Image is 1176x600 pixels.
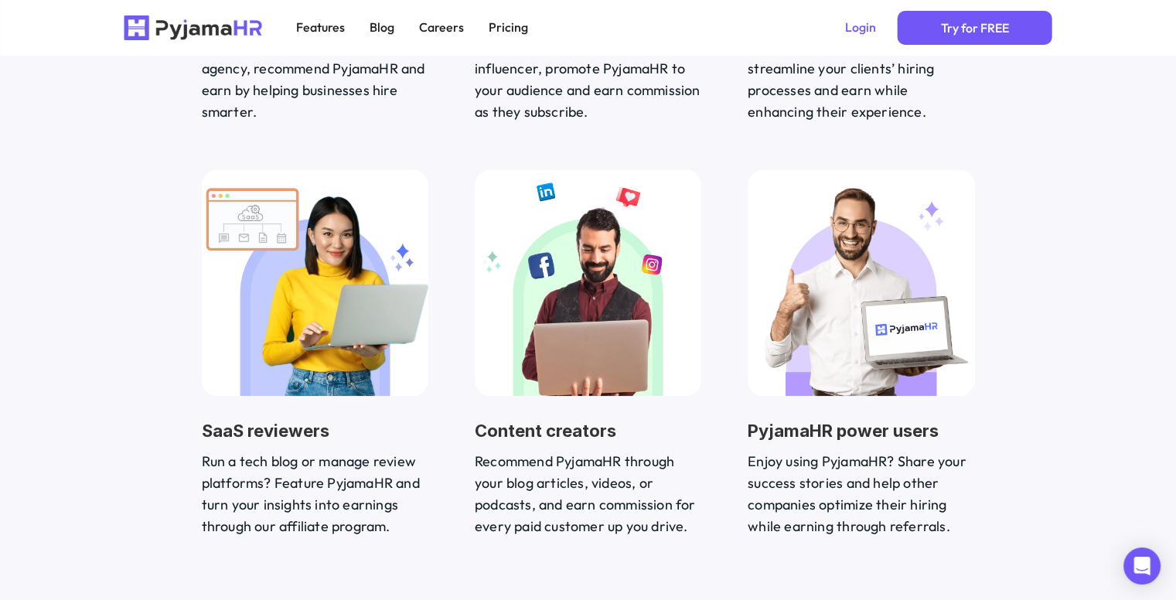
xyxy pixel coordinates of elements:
a: Careers [410,15,473,39]
a: Login [836,15,885,39]
p: Enjoy using PyjamaHR? Share your success stories and help other companies optimize their hiring w... [748,451,974,537]
p: Recommend PyjamaHR through your blog articles, videos, or podcasts, and earn commission for every... [475,451,701,537]
p: If you’re an affiliate agency, digital marketing agency, or influencer agency, recommend PyjamaHR... [202,15,428,123]
p: Run a tech blog or manage review platforms? Feature PyjamaHR and turn your insights into earnings... [202,451,428,537]
p: Try for FREE [941,17,1009,39]
h3: PyjamaHR power users [748,419,974,443]
p: Blog [370,20,394,35]
a: Features [287,15,354,39]
p: Login [845,20,876,35]
a: Pricing [479,15,537,39]
p: If you’re an HR consultant, recommend PyjamaHR to streamline your clients’ hiring processes and e... [748,15,974,123]
p: Careers [419,20,464,35]
p: Whether you’re a blogger, YouTuber, or social media influencer, promote PyjamaHR to your audience... [475,15,701,123]
p: Pricing [489,20,528,35]
div: Open Intercom Messenger [1123,547,1161,585]
p: Features [296,20,345,35]
a: Primary [898,11,1052,45]
h3: SaaS reviewers [202,419,428,443]
h3: Content creators [475,419,701,443]
a: Blog [360,15,404,39]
